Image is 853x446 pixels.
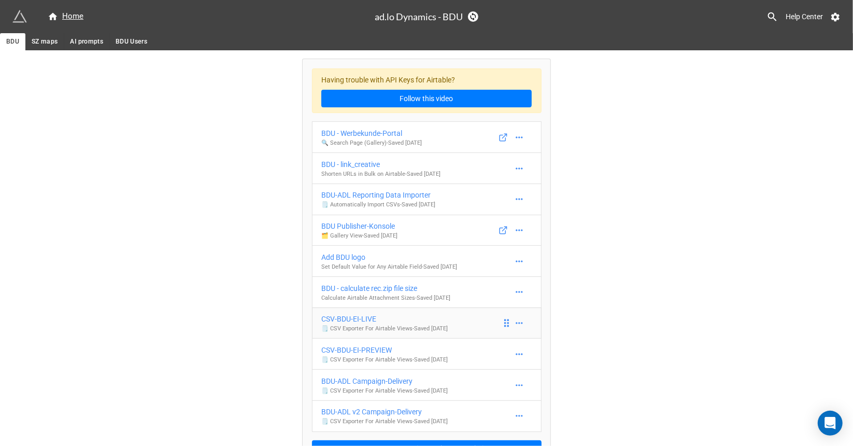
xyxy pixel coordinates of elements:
[321,387,448,395] p: 🗒️ CSV Exporter For Airtable Views - Saved [DATE]
[312,276,542,308] a: BDU - calculate rec.zip file sizeCalculate Airtable Attachment Sizes-Saved [DATE]
[312,215,542,246] a: BDU Publisher-Konsole🗂️ Gallery View-Saved [DATE]
[312,400,542,432] a: BDU-ADL v2 Campaign-Delivery🗒️ CSV Exporter For Airtable Views-Saved [DATE]
[312,338,542,370] a: CSV-BDU-EI-PREVIEW🗒️ CSV Exporter For Airtable Views-Saved [DATE]
[6,36,19,47] span: BDU
[41,10,90,23] a: Home
[312,245,542,277] a: Add BDU logoSet Default Value for Any Airtable Field-Saved [DATE]
[321,90,532,107] a: Follow this video
[321,128,422,139] div: BDU - Werbekunde-Portal
[312,121,542,153] a: BDU - Werbekunde-Portal🔍 Search Page (Gallery)-Saved [DATE]
[321,201,435,209] p: 🗒️ Automatically Import CSVs - Saved [DATE]
[321,417,448,426] p: 🗒️ CSV Exporter For Airtable Views - Saved [DATE]
[312,369,542,401] a: BDU-ADL Campaign-Delivery🗒️ CSV Exporter For Airtable Views-Saved [DATE]
[12,9,27,24] img: miniextensions-icon.73ae0678.png
[321,232,397,240] p: 🗂️ Gallery View - Saved [DATE]
[321,170,440,178] p: Shorten URLs in Bulk on Airtable - Saved [DATE]
[312,68,542,114] div: Having trouble with API Keys for Airtable?
[778,7,830,26] a: Help Center
[321,159,440,170] div: BDU - link_creative
[70,36,104,47] span: AI prompts
[321,325,448,333] p: 🗒️ CSV Exporter For Airtable Views - Saved [DATE]
[321,220,397,232] div: BDU Publisher-Konsole
[375,12,463,21] h3: ad.lo Dynamics - BDU
[312,152,542,184] a: BDU - link_creativeShorten URLs in Bulk on Airtable-Saved [DATE]
[321,189,435,201] div: BDU-ADL Reporting Data Importer
[321,263,457,271] p: Set Default Value for Any Airtable Field - Saved [DATE]
[32,36,58,47] span: SZ maps
[321,406,448,417] div: BDU-ADL v2 Campaign-Delivery
[818,411,843,436] div: Open Intercom Messenger
[321,139,422,147] p: 🔍 Search Page (Gallery) - Saved [DATE]
[321,294,450,302] p: Calculate Airtable Attachment Sizes - Saved [DATE]
[321,283,450,294] div: BDU - calculate rec.zip file size
[321,356,448,364] p: 🗒️ CSV Exporter For Airtable Views - Saved [DATE]
[312,308,542,339] a: CSV-BDU-EI-LIVE🗒️ CSV Exporter For Airtable Views-Saved [DATE]
[321,344,448,356] div: CSV-BDU-EI-PREVIEW
[321,313,448,325] div: CSV-BDU-EI-LIVE
[312,184,542,215] a: BDU-ADL Reporting Data Importer🗒️ Automatically Import CSVs-Saved [DATE]
[116,36,147,47] span: BDU Users
[321,252,457,263] div: Add BDU logo
[321,375,448,387] div: BDU-ADL Campaign-Delivery
[468,11,478,22] a: Sync Base Structure
[48,10,83,23] div: Home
